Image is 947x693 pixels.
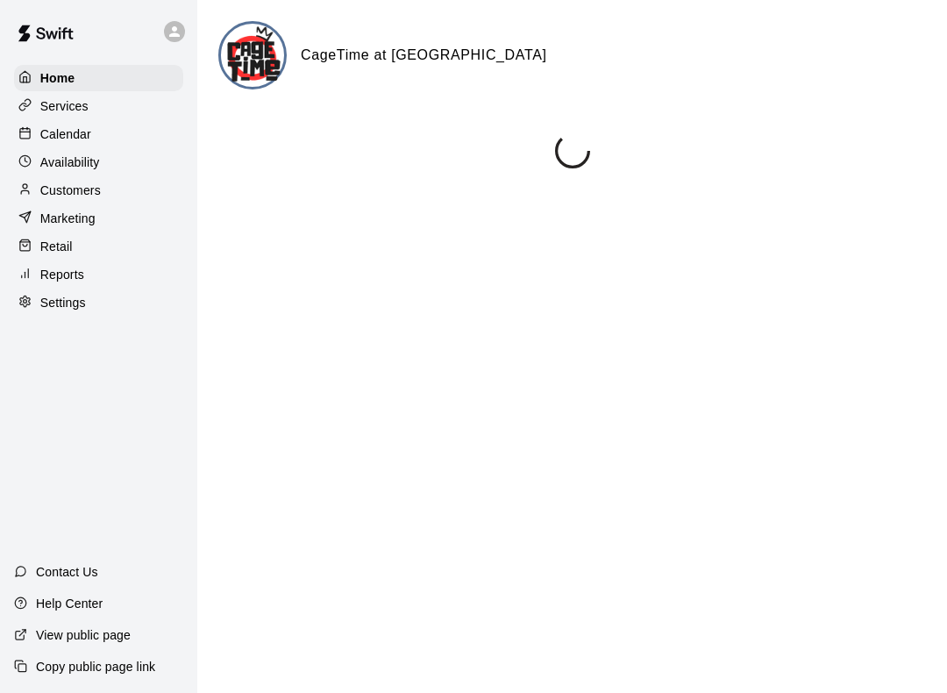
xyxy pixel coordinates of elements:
[40,154,100,171] p: Availability
[40,97,89,115] p: Services
[14,233,183,260] a: Retail
[301,44,547,67] h6: CageTime at [GEOGRAPHIC_DATA]
[40,266,84,283] p: Reports
[40,238,73,255] p: Retail
[14,149,183,175] a: Availability
[40,69,75,87] p: Home
[40,125,91,143] p: Calendar
[14,93,183,119] a: Services
[36,626,131,644] p: View public page
[40,294,86,311] p: Settings
[14,261,183,288] a: Reports
[36,563,98,581] p: Contact Us
[221,24,287,89] img: CageTime at mTrade Park logo
[36,658,155,675] p: Copy public page link
[40,210,96,227] p: Marketing
[14,177,183,204] a: Customers
[40,182,101,199] p: Customers
[14,289,183,316] a: Settings
[36,595,103,612] p: Help Center
[14,121,183,147] a: Calendar
[14,205,183,232] a: Marketing
[14,65,183,91] a: Home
